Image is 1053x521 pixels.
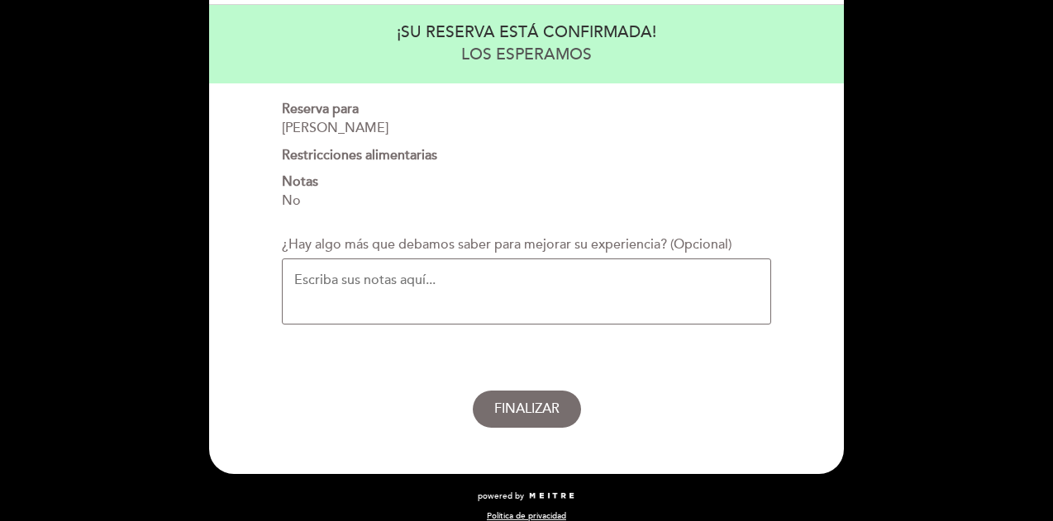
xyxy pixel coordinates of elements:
div: ¡SU RESERVA ESTÁ CONFIRMADA! [225,21,828,44]
div: No [282,192,771,211]
div: [PERSON_NAME] [282,119,771,138]
div: Notas [282,173,771,192]
span: FINALIZAR [494,400,560,417]
div: Reserva para [282,100,771,119]
label: ¿Hay algo más que debamos saber para mejorar su experiencia? (Opcional) [282,235,731,254]
span: powered by [478,490,524,502]
div: LOS ESPERAMOS [225,44,828,66]
a: powered by [478,490,575,502]
img: MEITRE [528,492,575,500]
button: FINALIZAR [473,391,581,428]
div: Restricciones alimentarias [282,146,771,165]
